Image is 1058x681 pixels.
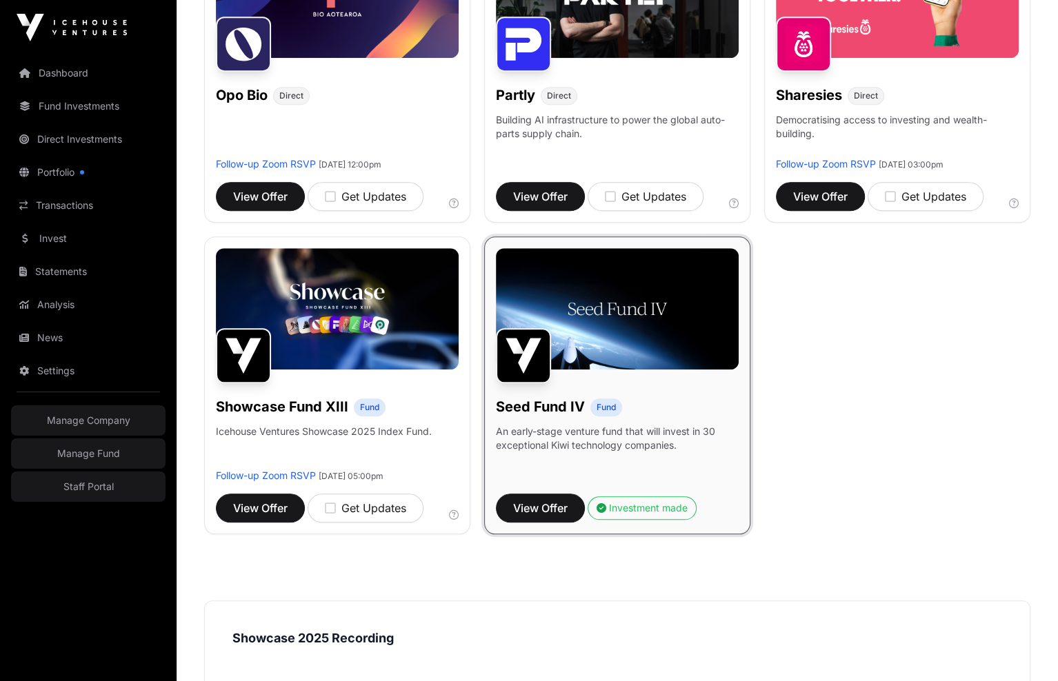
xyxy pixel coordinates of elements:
a: Portfolio [11,157,166,187]
p: Democratising access to investing and wealth-building. [776,113,1019,157]
div: Get Updates [885,188,966,205]
button: View Offer [216,182,305,211]
img: Icehouse Ventures Logo [17,14,127,41]
p: An early-stage venture fund that will invest in 30 exceptional Kiwi technology companies. [496,425,739,452]
img: Sharesies [776,17,831,72]
span: Fund [360,402,379,413]
a: News [11,323,166,353]
span: Fund [597,402,616,413]
a: Direct Investments [11,124,166,154]
img: Showcase Fund XIII [216,328,271,383]
strong: Showcase 2025 Recording [232,631,394,645]
img: Partly [496,17,551,72]
a: Dashboard [11,58,166,88]
div: Investment made [597,501,688,515]
img: Seed-Fund-4_Banner.jpg [496,248,739,369]
h1: Partly [496,85,535,105]
a: Staff Portal [11,471,166,502]
h1: Showcase Fund XIII [216,397,348,416]
div: Get Updates [605,188,686,205]
p: Icehouse Ventures Showcase 2025 Index Fund. [216,425,432,438]
button: Get Updates [868,182,984,211]
span: Direct [854,90,878,101]
h1: Sharesies [776,85,842,105]
span: View Offer [233,188,288,205]
button: Get Updates [588,182,703,211]
img: Seed Fund IV [496,328,551,383]
button: Get Updates [308,182,423,211]
span: [DATE] 12:00pm [319,159,381,170]
a: Transactions [11,190,166,221]
a: Follow-up Zoom RSVP [216,469,316,481]
a: Statements [11,256,166,287]
div: Get Updates [325,500,406,516]
a: Manage Fund [11,438,166,469]
button: Get Updates [308,494,423,522]
a: Settings [11,356,166,386]
div: Get Updates [325,188,406,205]
p: Building AI infrastructure to power the global auto-parts supply chain. [496,113,739,157]
span: View Offer [513,188,568,205]
a: Invest [11,223,166,254]
button: View Offer [496,182,585,211]
button: Investment made [588,496,697,520]
a: Fund Investments [11,91,166,121]
span: Direct [279,90,303,101]
img: Showcase-Fund-Banner-1.jpg [216,248,459,369]
span: [DATE] 03:00pm [879,159,944,170]
span: View Offer [513,500,568,516]
a: Analysis [11,289,166,320]
button: View Offer [496,494,585,522]
a: Follow-up Zoom RSVP [216,158,316,170]
h1: Opo Bio [216,85,268,105]
span: View Offer [793,188,848,205]
img: Opo Bio [216,17,271,72]
span: [DATE] 05:00pm [319,471,383,481]
button: View Offer [216,494,305,522]
span: Direct [547,90,571,101]
button: View Offer [776,182,865,211]
h1: Seed Fund IV [496,397,585,416]
span: View Offer [233,500,288,516]
a: Follow-up Zoom RSVP [776,158,876,170]
a: Manage Company [11,405,166,436]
